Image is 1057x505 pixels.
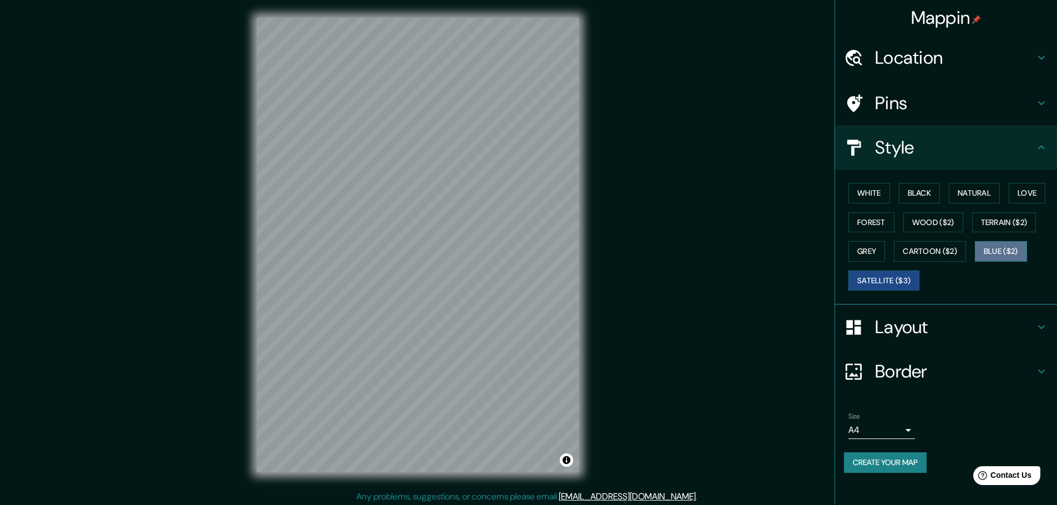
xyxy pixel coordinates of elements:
[972,212,1036,233] button: Terrain ($2)
[835,35,1057,80] div: Location
[835,349,1057,394] div: Border
[894,241,966,262] button: Cartoon ($2)
[356,490,697,503] p: Any problems, suggestions, or concerns please email .
[911,7,982,29] h4: Mappin
[835,125,1057,170] div: Style
[975,241,1027,262] button: Blue ($2)
[848,183,890,203] button: White
[848,271,919,291] button: Satellite ($3)
[257,18,579,472] canvas: Map
[848,412,860,421] label: Size
[848,241,885,262] button: Grey
[560,453,573,467] button: Toggle attribution
[1009,183,1045,203] button: Love
[875,136,1035,159] h4: Style
[875,360,1035,382] h4: Border
[835,81,1057,125] div: Pins
[875,316,1035,338] h4: Layout
[903,212,963,233] button: Wood ($2)
[875,92,1035,114] h4: Pins
[972,15,981,24] img: pin-icon.png
[949,183,1000,203] button: Natural
[697,490,699,503] div: .
[844,452,927,473] button: Create your map
[875,47,1035,69] h4: Location
[559,491,696,502] a: [EMAIL_ADDRESS][DOMAIN_NAME]
[699,490,701,503] div: .
[848,421,915,439] div: A4
[835,305,1057,349] div: Layout
[848,212,894,233] button: Forest
[958,462,1045,493] iframe: Help widget launcher
[899,183,940,203] button: Black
